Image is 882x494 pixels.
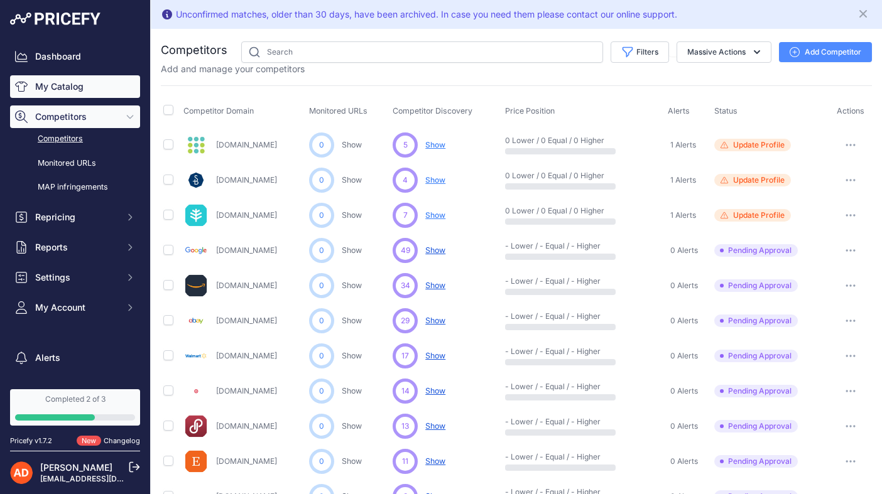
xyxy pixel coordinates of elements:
span: 0 Alerts [670,351,698,361]
span: Show [425,245,445,255]
a: Alerts [10,346,140,369]
a: [DOMAIN_NAME] [216,316,277,325]
div: Pricefy v1.7.2 [10,436,52,446]
img: Pricefy Logo [10,13,101,25]
span: 0 [319,139,324,151]
span: Alerts [668,106,690,115]
span: 1 Alerts [670,175,696,185]
a: Show [342,140,362,149]
span: Pending Approval [714,385,798,397]
span: 1 Alerts [670,140,696,150]
span: Reports [35,241,117,254]
a: [DOMAIN_NAME] [216,386,277,395]
a: [DOMAIN_NAME] [216,456,277,466]
span: 0 Alerts [670,316,698,326]
span: 0 [319,421,324,432]
a: [DOMAIN_NAME] [216,140,277,149]
span: Show [425,175,445,185]
span: Pending Approval [714,455,798,468]
a: Competitors [10,128,140,150]
span: 1 Alerts [670,210,696,220]
a: [DOMAIN_NAME] [216,245,277,255]
span: 0 Alerts [670,245,698,255]
button: Settings [10,266,140,289]
a: Update Profile [714,174,826,186]
a: Show [342,456,362,466]
p: - Lower / - Equal / - Higher [505,311,585,321]
a: [DOMAIN_NAME] [216,281,277,290]
span: Show [425,421,445,431]
span: 0 Alerts [670,386,698,396]
span: Repricing [35,211,117,223]
a: Show [342,386,362,395]
button: Close [857,5,872,20]
a: MAP infringements [10,176,140,198]
span: 0 [319,315,324,326]
p: 0 Lower / 0 Equal / 0 Higher [505,206,585,216]
div: Unconfirmed matches, older than 30 days, have been archived. In case you need them please contact... [176,8,677,21]
span: Competitor Discovery [393,106,472,115]
span: 0 [319,385,324,397]
span: Pending Approval [714,244,798,257]
a: Show [342,245,362,255]
a: Show [342,316,362,325]
a: Update Profile [714,209,826,222]
button: Repricing [10,206,140,228]
span: 4 [403,175,408,186]
span: 49 [401,245,410,256]
a: Show [342,281,362,290]
span: 17 [401,350,409,362]
a: 1 Alerts [668,139,696,151]
span: 14 [401,385,410,397]
span: Pending Approval [714,420,798,432]
span: Show [425,210,445,220]
p: 0 Lower / 0 Equal / 0 Higher [505,136,585,146]
a: [DOMAIN_NAME] [216,210,277,220]
span: Competitors [35,110,117,123]
span: Competitor Domain [183,106,254,115]
a: Monitored URLs [10,153,140,175]
a: My Catalog [10,75,140,98]
nav: Sidebar [10,45,140,417]
span: Actions [837,106,864,115]
a: Update Profile [714,139,826,151]
div: Completed 2 of 3 [15,394,135,404]
span: 0 [319,245,324,256]
a: 1 Alerts [668,174,696,186]
p: - Lower / - Equal / - Higher [505,276,585,286]
p: 0 Lower / 0 Equal / 0 Higher [505,171,585,181]
p: - Lower / - Equal / - Higher [505,382,585,392]
button: Competitors [10,105,140,128]
h2: Competitors [161,41,227,59]
p: - Lower / - Equal / - Higher [505,241,585,251]
span: Monitored URLs [309,106,367,115]
a: Changelog [104,436,140,445]
button: My Account [10,296,140,319]
span: My Account [35,301,117,314]
span: New [77,436,101,446]
a: [PERSON_NAME] [40,462,112,473]
span: Show [425,386,445,395]
button: Add Competitor [779,42,872,62]
a: [DOMAIN_NAME] [216,421,277,431]
p: Add and manage your competitors [161,63,305,75]
a: 1 Alerts [668,209,696,222]
a: Dashboard [10,45,140,68]
span: 0 Alerts [670,456,698,466]
a: Show [342,210,362,220]
span: 34 [401,280,410,291]
span: Show [425,316,445,325]
span: 13 [401,421,409,432]
input: Search [241,41,603,63]
span: 29 [401,315,410,326]
span: Show [425,140,445,149]
span: Settings [35,271,117,284]
span: 0 Alerts [670,281,698,291]
span: 0 [319,210,324,221]
a: Completed 2 of 3 [10,389,140,426]
span: 0 [319,280,324,291]
span: 0 Alerts [670,421,698,431]
span: Pending Approval [714,350,798,362]
span: Price Position [505,106,555,115]
span: Pending Approval [714,279,798,292]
